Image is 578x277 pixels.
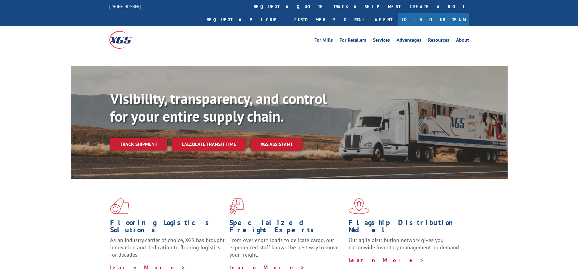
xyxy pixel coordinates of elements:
[251,138,303,151] a: XGS ASSISTANT
[456,38,469,44] a: About
[340,38,366,44] a: For Retailers
[397,38,421,44] a: Advantages
[110,219,225,237] h1: Flooring Logistics Solutions
[229,198,244,214] img: xgs-icon-focused-on-flooring-red
[349,237,460,251] span: Our agile distribution network gives you nationwide inventory management on demand.
[398,13,469,26] a: Join Our Team
[110,89,327,126] b: Visibility, transparency, and control for your entire supply chain.
[229,237,344,264] p: From overlength loads to delicate cargo, our experienced staff knows the best way to move your fr...
[110,198,129,214] img: xgs-icon-total-supply-chain-intelligence-red
[349,257,424,264] a: Learn More >
[172,138,246,151] a: Calculate transit time
[428,38,449,44] a: Resources
[229,264,305,271] a: Learn More >
[369,13,398,26] a: Agent
[110,138,167,151] a: Track shipment
[349,198,370,214] img: xgs-icon-flagship-distribution-model-red
[290,13,369,26] a: Customer Portal
[373,38,390,44] a: Services
[314,38,333,44] a: For Mills
[202,13,290,26] a: Request a pickup
[349,219,463,237] h1: Flagship Distribution Model
[110,237,225,258] span: As an industry carrier of choice, XGS has brought innovation and dedication to flooring logistics...
[109,3,141,9] a: [PHONE_NUMBER]
[229,219,344,237] h1: Specialized Freight Experts
[110,264,186,271] a: Learn More >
